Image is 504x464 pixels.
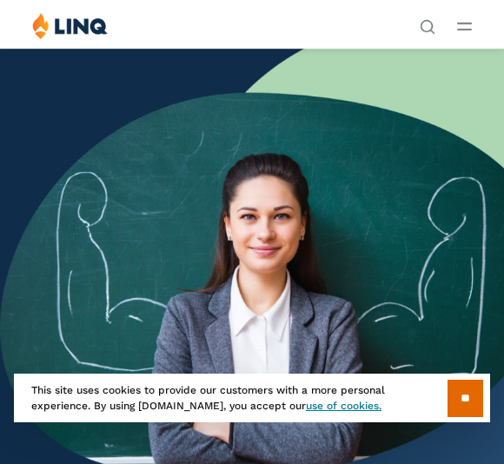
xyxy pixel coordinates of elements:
a: use of cookies. [306,400,381,412]
button: Open Main Menu [457,17,472,36]
img: LINQ | K‑12 Software [32,12,108,39]
nav: Utility Navigation [420,12,435,33]
div: This site uses cookies to provide our customers with a more personal experience. By using [DOMAIN... [14,374,490,422]
button: Open Search Bar [420,17,435,33]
